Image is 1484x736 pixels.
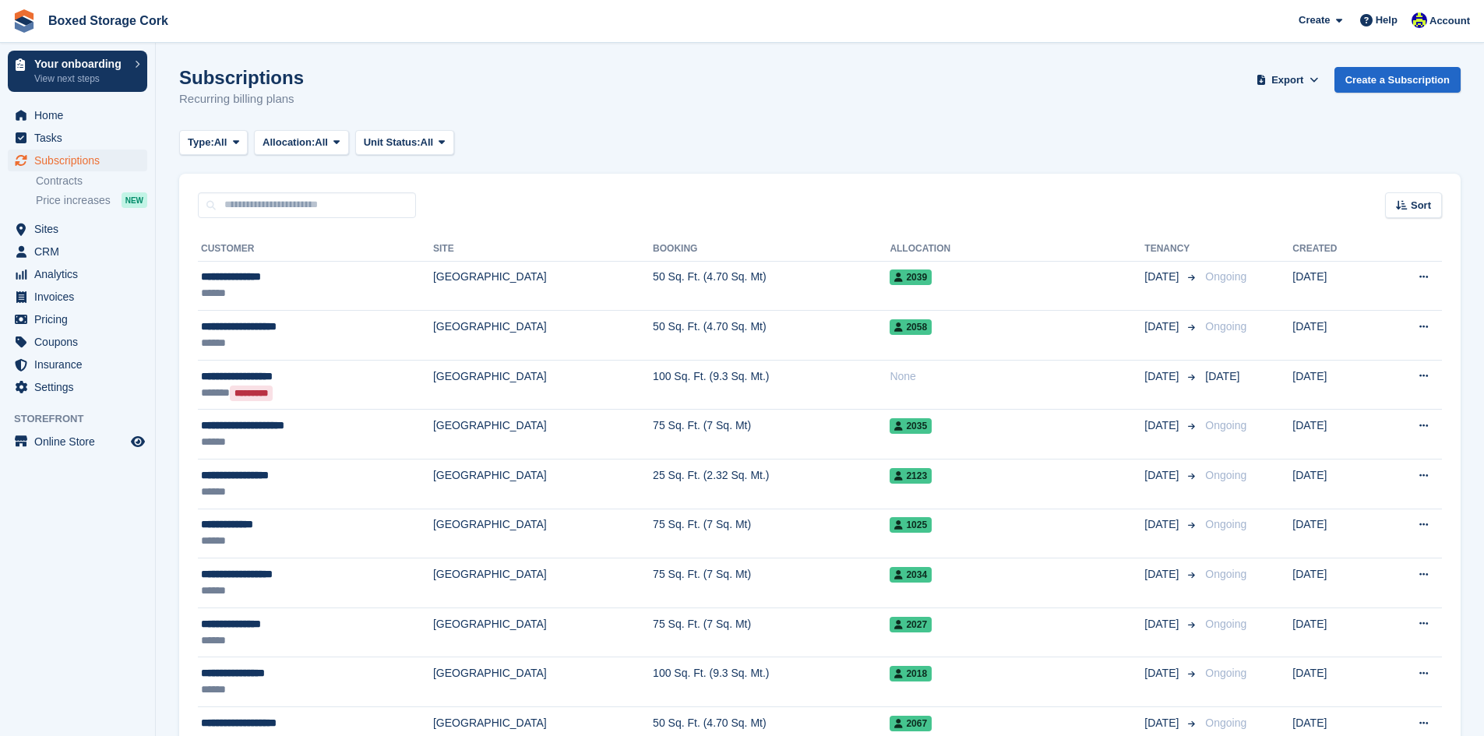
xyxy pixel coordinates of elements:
[8,150,147,171] a: menu
[653,607,890,657] td: 75 Sq. Ft. (7 Sq. Mt)
[34,241,128,262] span: CRM
[8,218,147,240] a: menu
[890,269,932,285] span: 2039
[1144,715,1182,731] span: [DATE]
[1205,667,1246,679] span: Ongoing
[433,237,653,262] th: Site
[1253,67,1322,93] button: Export
[36,192,147,209] a: Price increases NEW
[1144,467,1182,484] span: [DATE]
[263,135,315,150] span: Allocation:
[34,263,128,285] span: Analytics
[421,135,434,150] span: All
[890,418,932,434] span: 2035
[1144,566,1182,583] span: [DATE]
[1292,311,1379,361] td: [DATE]
[1292,509,1379,558] td: [DATE]
[653,237,890,262] th: Booking
[1292,657,1379,707] td: [DATE]
[653,410,890,460] td: 75 Sq. Ft. (7 Sq. Mt)
[1412,12,1427,28] img: Vincent
[214,135,227,150] span: All
[1205,568,1246,580] span: Ongoing
[8,331,147,353] a: menu
[1144,319,1182,335] span: [DATE]
[8,127,147,149] a: menu
[34,354,128,375] span: Insurance
[315,135,328,150] span: All
[1334,67,1461,93] a: Create a Subscription
[433,607,653,657] td: [GEOGRAPHIC_DATA]
[653,460,890,509] td: 25 Sq. Ft. (2.32 Sq. Mt.)
[198,237,433,262] th: Customer
[890,517,932,533] span: 1025
[179,130,248,156] button: Type: All
[34,127,128,149] span: Tasks
[34,58,127,69] p: Your onboarding
[355,130,454,156] button: Unit Status: All
[1144,516,1182,533] span: [DATE]
[890,368,1144,385] div: None
[1292,237,1379,262] th: Created
[653,558,890,608] td: 75 Sq. Ft. (7 Sq. Mt)
[1205,270,1246,283] span: Ongoing
[1144,417,1182,434] span: [DATE]
[1144,616,1182,632] span: [DATE]
[1292,360,1379,410] td: [DATE]
[254,130,349,156] button: Allocation: All
[8,308,147,330] a: menu
[653,261,890,311] td: 50 Sq. Ft. (4.70 Sq. Mt)
[1292,261,1379,311] td: [DATE]
[36,193,111,208] span: Price increases
[653,657,890,707] td: 100 Sq. Ft. (9.3 Sq. Mt.)
[36,174,147,188] a: Contracts
[364,135,421,150] span: Unit Status:
[1292,410,1379,460] td: [DATE]
[1299,12,1330,28] span: Create
[1292,607,1379,657] td: [DATE]
[34,104,128,126] span: Home
[1292,558,1379,608] td: [DATE]
[653,311,890,361] td: 50 Sq. Ft. (4.70 Sq. Mt)
[890,716,932,731] span: 2067
[42,8,174,33] a: Boxed Storage Cork
[433,311,653,361] td: [GEOGRAPHIC_DATA]
[1144,269,1182,285] span: [DATE]
[14,411,155,427] span: Storefront
[433,360,653,410] td: [GEOGRAPHIC_DATA]
[1205,518,1246,530] span: Ongoing
[8,286,147,308] a: menu
[433,558,653,608] td: [GEOGRAPHIC_DATA]
[1205,370,1239,382] span: [DATE]
[890,617,932,632] span: 2027
[433,657,653,707] td: [GEOGRAPHIC_DATA]
[34,218,128,240] span: Sites
[8,263,147,285] a: menu
[433,410,653,460] td: [GEOGRAPHIC_DATA]
[8,431,147,453] a: menu
[433,460,653,509] td: [GEOGRAPHIC_DATA]
[34,376,128,398] span: Settings
[188,135,214,150] span: Type:
[8,354,147,375] a: menu
[179,67,304,88] h1: Subscriptions
[1144,368,1182,385] span: [DATE]
[8,104,147,126] a: menu
[122,192,147,208] div: NEW
[8,51,147,92] a: Your onboarding View next steps
[653,509,890,558] td: 75 Sq. Ft. (7 Sq. Mt)
[179,90,304,108] p: Recurring billing plans
[34,431,128,453] span: Online Store
[34,331,128,353] span: Coupons
[1376,12,1398,28] span: Help
[1144,665,1182,681] span: [DATE]
[890,237,1144,262] th: Allocation
[129,432,147,451] a: Preview store
[1205,618,1246,630] span: Ongoing
[12,9,36,33] img: stora-icon-8386f47178a22dfd0bd8f6a31ec36ba5ce8667c1dd55bd0f319d3a0aa187defe.svg
[1429,13,1470,29] span: Account
[34,150,128,171] span: Subscriptions
[1411,198,1431,213] span: Sort
[1205,320,1246,333] span: Ongoing
[890,468,932,484] span: 2123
